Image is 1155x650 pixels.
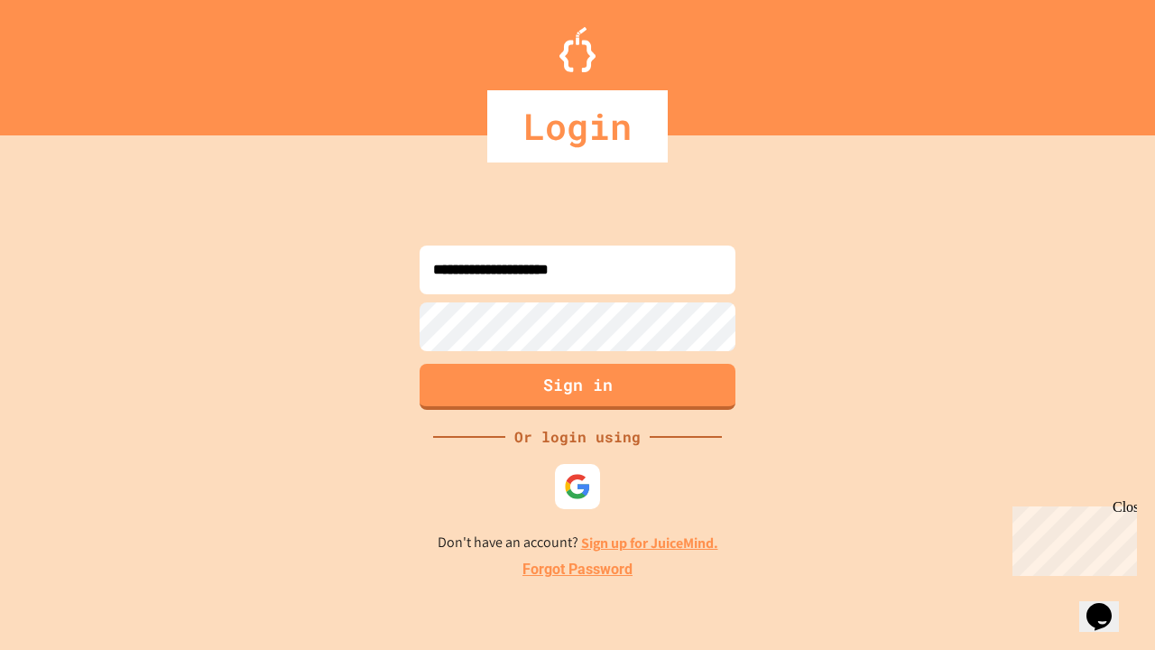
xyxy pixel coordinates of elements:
iframe: chat widget [1005,499,1137,576]
div: Login [487,90,668,162]
a: Forgot Password [522,559,633,580]
button: Sign in [420,364,735,410]
img: Logo.svg [559,27,596,72]
p: Don't have an account? [438,532,718,554]
img: google-icon.svg [564,473,591,500]
div: Chat with us now!Close [7,7,125,115]
div: Or login using [505,426,650,448]
a: Sign up for JuiceMind. [581,534,718,552]
iframe: chat widget [1079,578,1137,632]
